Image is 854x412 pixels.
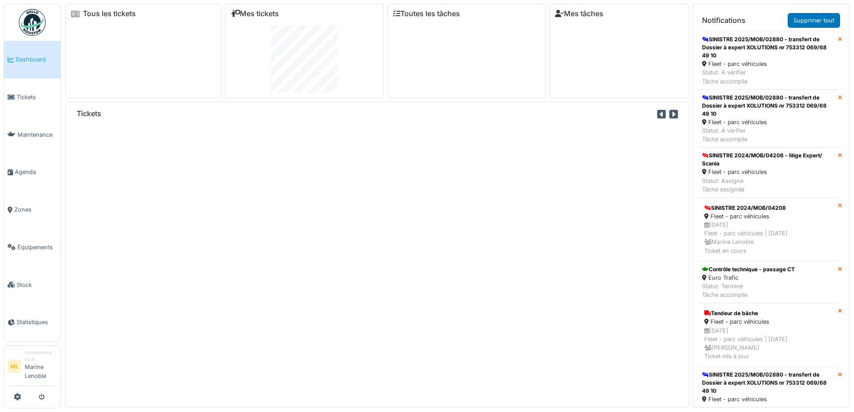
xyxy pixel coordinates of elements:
div: SINISTRE 2024/MOB/04208 - litige Expert/ Scania [702,152,834,168]
div: SINISTRE 2025/MOB/02880 - transfert de Dossier à expert XOLUTIONS nr 753312 069/68 49 10 [702,94,834,118]
span: Équipements [17,243,57,252]
div: Statut: Terminé Tâche accomplie [702,282,795,299]
a: ML Gestionnaire localMarine Lenoble [8,349,57,386]
div: Fleet - parc véhicules [704,317,832,326]
li: ML [8,360,21,373]
div: Fleet - parc véhicules [702,395,834,403]
div: Fleet - parc véhicules [702,118,834,126]
span: Stock [17,281,57,289]
span: Tickets [17,93,57,101]
div: [DATE] Fleet - parc véhicules | [DATE] Marine Lenoble Ticket en cours [704,221,832,255]
a: Statistiques [4,304,61,341]
div: Contrôle technique - passage CT [702,265,795,273]
a: Tickets [4,78,61,116]
span: Zones [14,205,57,214]
span: Dashboard [16,55,57,64]
a: Contrôle technique - passage CT Euro Trafic Statut: TerminéTâche accomplie [698,261,838,304]
div: SINISTRE 2024/MOB/04208 [704,204,832,212]
a: Mes tâches [555,9,603,18]
a: Tous les tickets [83,9,136,18]
div: Statut: À vérifier Tâche accomplie [702,126,834,143]
a: Agenda [4,153,61,191]
div: Fleet - parc véhicules [702,168,834,176]
li: Marine Lenoble [25,349,57,384]
a: Maintenance [4,116,61,153]
div: Statut: Assigné Tâche assignée [702,177,834,194]
div: Fleet - parc véhicules [704,212,832,221]
span: Agenda [15,168,57,176]
span: Maintenance [17,130,57,139]
a: SINISTRE 2024/MOB/04208 Fleet - parc véhicules [DATE]Fleet - parc véhicules | [DATE] Marine Lenob... [698,198,838,261]
div: [DATE] Fleet - parc véhicules | [DATE] [PERSON_NAME] Ticket mis à jour [704,326,832,361]
div: SINISTRE 2025/MOB/02880 - transfert de Dossier à expert XOLUTIONS nr 753312 069/68 49 10 [702,35,834,60]
a: SINISTRE 2025/MOB/02880 - transfert de Dossier à expert XOLUTIONS nr 753312 069/68 49 10 Fleet - ... [698,90,838,148]
a: Toutes les tâches [393,9,460,18]
a: SINISTRE 2024/MOB/04208 - litige Expert/ Scania Fleet - parc véhicules Statut: AssignéTâche assignée [698,147,838,198]
div: Tendeur de bâche [704,309,832,317]
span: Statistiques [17,318,57,326]
a: Supprimer tout [788,13,840,28]
a: Équipements [4,229,61,266]
a: Dashboard [4,41,61,78]
div: Fleet - parc véhicules [702,60,834,68]
a: Stock [4,266,61,304]
div: Gestionnaire local [25,349,57,363]
a: Mes tickets [231,9,279,18]
div: Euro Trafic [702,273,795,282]
img: Badge_color-CXgf-gQk.svg [19,9,46,36]
a: Tendeur de bâche Fleet - parc véhicules [DATE]Fleet - parc véhicules | [DATE] [PERSON_NAME]Ticket... [698,303,838,367]
div: SINISTRE 2025/MOB/02880 - transfert de Dossier à expert XOLUTIONS nr 753312 069/68 49 10 [702,371,834,395]
div: Statut: À vérifier Tâche accomplie [702,68,834,85]
a: Zones [4,191,61,229]
h6: Tickets [77,109,101,118]
h6: Notifications [702,16,746,25]
a: SINISTRE 2025/MOB/02880 - transfert de Dossier à expert XOLUTIONS nr 753312 069/68 49 10 Fleet - ... [698,31,838,90]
